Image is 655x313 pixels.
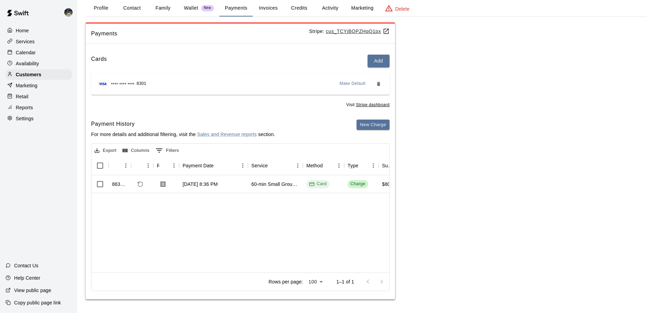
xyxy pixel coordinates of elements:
[16,82,37,89] p: Marketing
[6,102,72,113] a: Reports
[323,161,332,170] button: Sort
[157,156,159,175] div: Receipt
[63,5,77,19] div: Nolan Gilbert
[214,161,223,170] button: Sort
[269,278,303,285] p: Rows per page:
[337,78,369,89] button: Make Default
[6,113,72,124] a: Settings
[6,36,72,47] a: Services
[16,27,29,34] p: Home
[368,160,379,171] button: Menu
[373,78,384,89] button: Remove
[121,160,131,171] button: Menu
[6,91,72,102] a: Retail
[268,161,277,170] button: Sort
[97,80,109,87] img: Credit card brand logo
[395,5,410,12] p: Delete
[184,4,198,12] p: Wallet
[131,156,153,175] div: Refund
[16,38,35,45] p: Services
[382,181,397,188] div: $80.00
[248,156,303,175] div: Service
[303,156,344,175] div: Method
[356,102,390,107] a: Stripe dashboard
[326,29,390,34] a: cus_TCYjBOPZHqQ1px
[16,49,36,56] p: Calendar
[344,156,379,175] div: Type
[201,6,214,10] span: New
[336,278,354,285] p: 1–1 of 1
[93,145,118,156] button: Export
[137,80,146,87] span: 8301
[346,102,390,109] span: Visit
[238,160,248,171] button: Menu
[109,156,131,175] div: Id
[197,132,256,137] a: Sales and Revenue reports
[16,71,41,78] p: Customers
[91,120,275,128] h6: Payment History
[134,178,146,190] span: Refund payment
[14,262,39,269] p: Contact Us
[6,69,72,80] a: Customers
[91,55,107,67] h6: Cards
[251,156,268,175] div: Service
[183,181,218,188] div: Oct 8, 2025, 8:36 PM
[179,156,248,175] div: Payment Date
[6,58,72,69] a: Availability
[91,29,309,38] span: Payments
[306,277,325,287] div: 100
[157,178,169,190] button: Download Receipt
[112,161,122,170] button: Sort
[159,161,169,170] button: Sort
[309,181,327,187] div: Card
[91,131,275,138] p: For more details and additional filtering, visit the section.
[348,156,358,175] div: Type
[306,156,323,175] div: Method
[153,156,179,175] div: Receipt
[112,181,128,188] div: 863769
[293,160,303,171] button: Menu
[357,120,390,130] button: New Charge
[143,160,153,171] button: Menu
[121,145,151,156] button: Select columns
[16,93,29,100] p: Retail
[358,161,368,170] button: Sort
[169,160,179,171] button: Menu
[16,60,39,67] p: Availability
[340,80,366,87] span: Make Default
[14,299,61,306] p: Copy public page link
[309,28,390,35] p: Stripe:
[16,115,34,122] p: Settings
[134,161,144,170] button: Sort
[334,160,344,171] button: Menu
[6,25,72,36] a: Home
[16,104,33,111] p: Reports
[64,8,73,16] img: Nolan Gilbert
[382,156,393,175] div: Subtotal
[154,145,181,156] button: Show filters
[368,55,390,67] button: Add
[14,275,40,281] p: Help Center
[251,181,299,188] div: 60-min Small Group Lesson - 2 Players
[183,156,214,175] div: Payment Date
[14,287,51,294] p: View public page
[350,181,365,187] div: Charge
[6,47,72,58] a: Calendar
[6,80,72,91] a: Marketing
